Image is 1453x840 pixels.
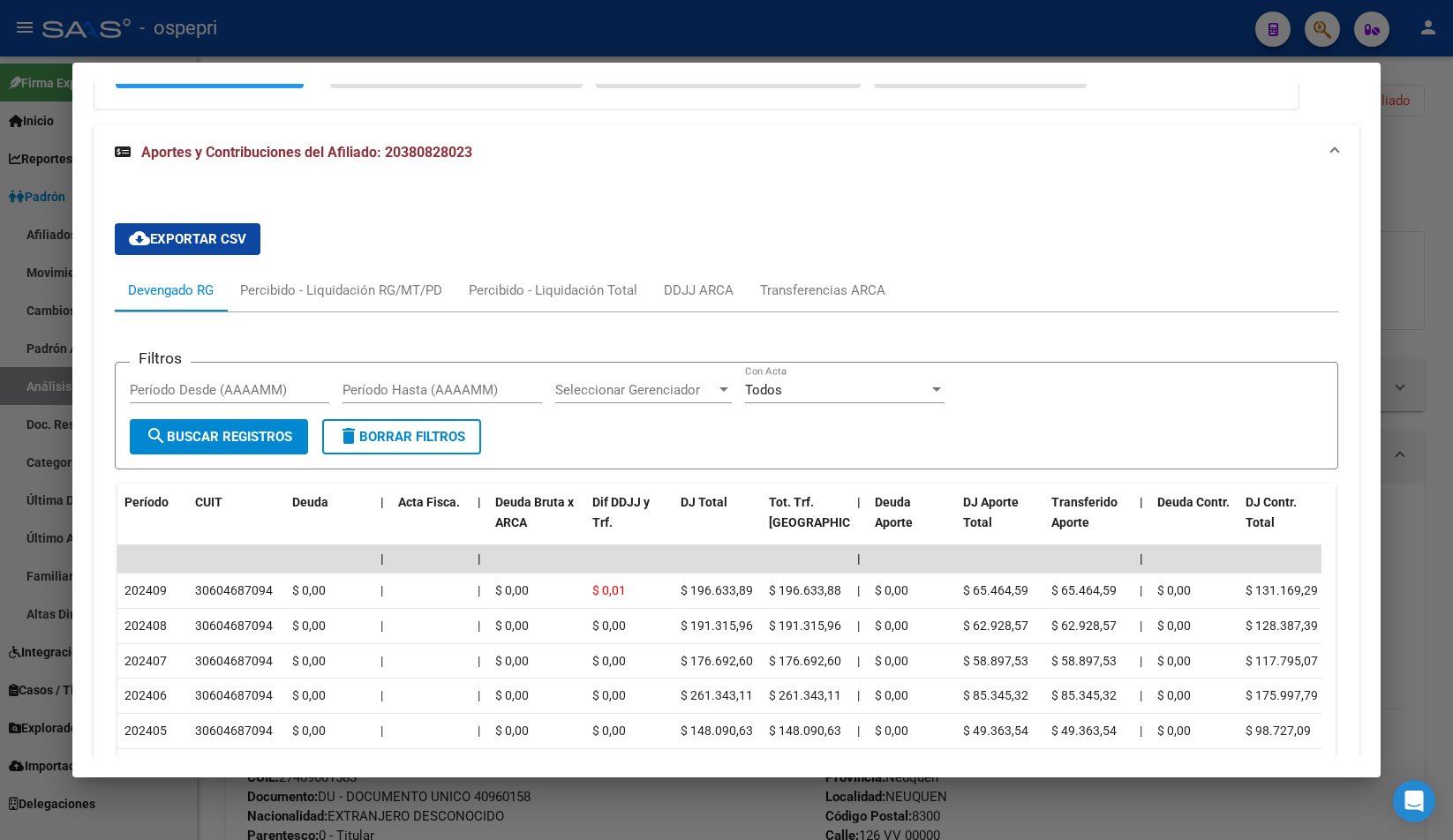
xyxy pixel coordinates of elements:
[1051,495,1118,529] span: Transferido Aporte
[664,281,734,300] div: DDJJ ARCA
[875,724,908,738] span: $ 0,00
[857,583,860,597] span: |
[963,654,1028,668] span: $ 58.897,53
[146,429,292,445] span: Buscar Registros
[1051,583,1117,597] span: $ 65.464,59
[478,495,481,509] span: |
[115,223,260,255] button: Exportar CSV
[128,281,214,300] div: Devengado RG
[469,281,637,300] div: Percibido - Liquidación Total
[875,688,908,702] span: $ 0,00
[130,419,308,454] button: Buscar Registros
[124,654,167,668] span: 202407
[585,484,674,561] datatable-header-cell: Dif DDJJ y Trf.
[398,495,460,509] span: Acta Fisca.
[478,688,480,702] span: |
[769,495,889,529] span: Tot. Trf. [GEOGRAPHIC_DATA]
[195,651,273,671] div: 30604687094
[195,495,222,509] span: CUIT
[681,688,753,702] span: $ 261.343,11
[1051,654,1117,668] span: $ 58.897,53
[868,484,956,561] datatable-header-cell: Deuda Aporte
[1140,654,1142,668] span: |
[292,495,328,509] span: Deuda
[380,654,383,668] span: |
[681,495,727,509] span: DJ Total
[857,495,861,509] span: |
[195,721,273,741] div: 30604687094
[1246,583,1318,597] span: $ 131.169,29
[1140,724,1142,738] span: |
[681,619,753,633] span: $ 191.315,96
[478,654,480,668] span: |
[1157,654,1191,668] span: $ 0,00
[1133,484,1150,561] datatable-header-cell: |
[592,654,626,668] span: $ 0,00
[1157,495,1230,509] span: Deuda Contr.
[850,484,868,561] datatable-header-cell: |
[124,724,167,738] span: 202405
[240,281,442,300] div: Percibido - Liquidación RG/MT/PD
[875,583,908,597] span: $ 0,00
[478,619,480,633] span: |
[963,583,1028,597] span: $ 65.464,59
[1140,583,1142,597] span: |
[769,724,841,738] span: $ 148.090,63
[292,583,326,597] span: $ 0,00
[875,495,913,529] span: Deuda Aporte
[1051,688,1117,702] span: $ 85.345,32
[195,616,273,636] div: 30604687094
[1246,654,1318,668] span: $ 117.795,07
[857,724,860,738] span: |
[292,654,326,668] span: $ 0,00
[857,551,861,566] span: |
[495,724,529,738] span: $ 0,00
[188,484,285,561] datatable-header-cell: CUIT
[1044,484,1133,561] datatable-header-cell: Transferido Aporte
[1157,583,1191,597] span: $ 0,00
[124,619,167,633] span: 202408
[195,686,273,706] div: 30604687094
[322,419,481,454] button: Borrar Filtros
[478,551,481,566] span: |
[391,484,471,561] datatable-header-cell: Acta Fisca.
[592,724,626,738] span: $ 0,00
[681,724,753,738] span: $ 148.090,63
[1157,619,1191,633] span: $ 0,00
[1238,484,1327,561] datatable-header-cell: DJ Contr. Total
[380,583,383,597] span: |
[1150,484,1238,561] datatable-header-cell: Deuda Contr.
[478,583,480,597] span: |
[963,495,1019,529] span: DJ Aporte Total
[495,654,529,668] span: $ 0,00
[292,688,326,702] span: $ 0,00
[857,688,860,702] span: |
[1140,551,1143,566] span: |
[1140,495,1143,509] span: |
[745,382,782,398] span: Todos
[380,688,383,702] span: |
[373,484,391,561] datatable-header-cell: |
[963,724,1028,738] span: $ 49.363,54
[1140,619,1142,633] span: |
[592,495,650,529] span: Dif DDJJ y Trf.
[857,654,860,668] span: |
[760,281,885,300] div: Transferencias ARCA
[1246,495,1297,529] span: DJ Contr. Total
[292,619,326,633] span: $ 0,00
[94,124,1359,181] mat-expansion-panel-header: Aportes y Contribuciones del Afiliado: 20380828023
[1246,619,1318,633] span: $ 128.387,39
[769,619,841,633] span: $ 191.315,96
[495,688,529,702] span: $ 0,00
[1393,780,1435,822] div: Open Intercom Messenger
[129,231,246,247] span: Exportar CSV
[762,484,850,561] datatable-header-cell: Tot. Trf. Bruto
[857,619,860,633] span: |
[141,144,472,161] span: Aportes y Contribuciones del Afiliado: 20380828023
[1051,619,1117,633] span: $ 62.928,57
[1246,688,1318,702] span: $ 175.997,79
[681,583,753,597] span: $ 196.633,89
[285,484,373,561] datatable-header-cell: Deuda
[1051,724,1117,738] span: $ 49.363,54
[488,484,585,561] datatable-header-cell: Deuda Bruta x ARCA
